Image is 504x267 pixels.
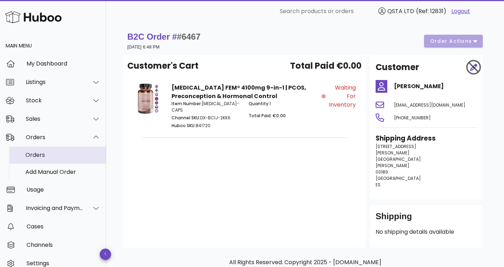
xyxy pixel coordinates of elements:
[172,115,200,121] span: Channel SKU:
[172,123,240,129] p: 841720
[376,175,421,181] span: [GEOGRAPHIC_DATA]
[26,79,83,85] div: Listings
[249,101,270,107] span: Quantity:
[376,182,381,188] span: ES
[26,134,83,141] div: Orders
[376,150,410,156] span: [PERSON_NAME]
[27,60,100,67] div: My Dashboard
[394,82,477,91] h4: [PERSON_NAME]
[376,143,416,149] span: [STREET_ADDRESS]
[26,205,83,211] div: Invoicing and Payments
[25,169,100,175] div: Add Manual Order
[127,59,198,72] span: Customer's Cart
[376,228,477,236] p: No shipping details available
[133,84,163,114] img: Product Image
[26,115,83,122] div: Sales
[376,133,477,143] h3: Shipping Address
[27,223,100,230] div: Cases
[172,123,196,129] span: Huboo SKU:
[172,115,240,121] p: DX-BCIJ-2KK6
[327,84,356,109] span: Waiting for Inventory
[376,169,388,175] span: 03189
[172,101,202,107] span: Item Number:
[172,101,240,113] p: [MEDICAL_DATA]-CAPS
[249,113,286,119] span: Total Paid: €0.00
[376,61,419,74] h2: Customer
[27,186,100,193] div: Usage
[5,10,62,25] img: Huboo Logo
[127,45,160,50] small: [DATE] 6:48 PM
[376,163,410,169] span: [PERSON_NAME]
[26,97,83,104] div: Stock
[177,32,201,41] span: #6467
[290,59,361,72] span: Total Paid €0.00
[172,84,306,100] strong: [MEDICAL_DATA] FEM® 4100mg 9-in-1 | PCOS, Preconception & Hormonal Control
[129,258,481,267] p: All Rights Reserved. Copyright 2025 - [DOMAIN_NAME]
[376,156,421,162] span: [GEOGRAPHIC_DATA]
[27,242,100,248] div: Channels
[249,101,317,107] p: 1
[27,260,100,267] div: Settings
[376,211,477,228] div: Shipping
[394,102,465,108] span: [EMAIL_ADDRESS][DOMAIN_NAME]
[25,152,100,158] div: Orders
[416,7,446,15] span: (Ref: 12831)
[387,7,414,15] span: QSTA LTD
[127,32,201,41] strong: B2C Order #
[451,7,470,16] a: Logout
[394,115,431,121] span: [PHONE_NUMBER]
